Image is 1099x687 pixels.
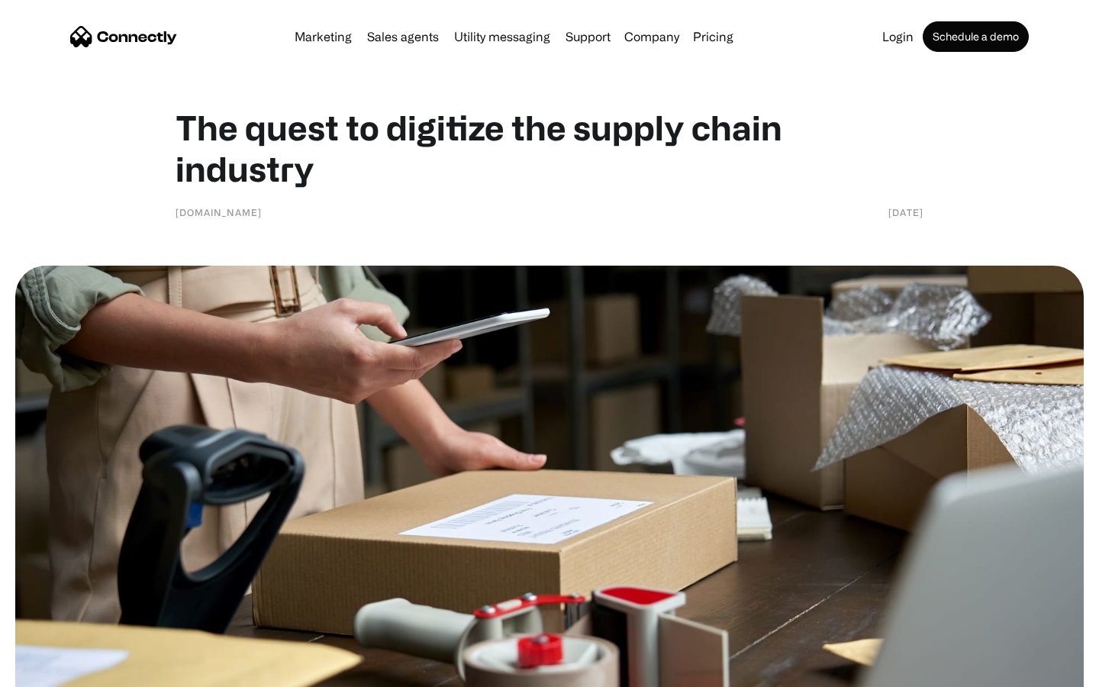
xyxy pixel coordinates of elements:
[559,31,617,43] a: Support
[687,31,740,43] a: Pricing
[876,31,920,43] a: Login
[176,205,262,220] div: [DOMAIN_NAME]
[888,205,923,220] div: [DATE]
[448,31,556,43] a: Utility messaging
[923,21,1029,52] a: Schedule a demo
[361,31,445,43] a: Sales agents
[288,31,358,43] a: Marketing
[176,107,923,189] h1: The quest to digitize the supply chain industry
[624,26,679,47] div: Company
